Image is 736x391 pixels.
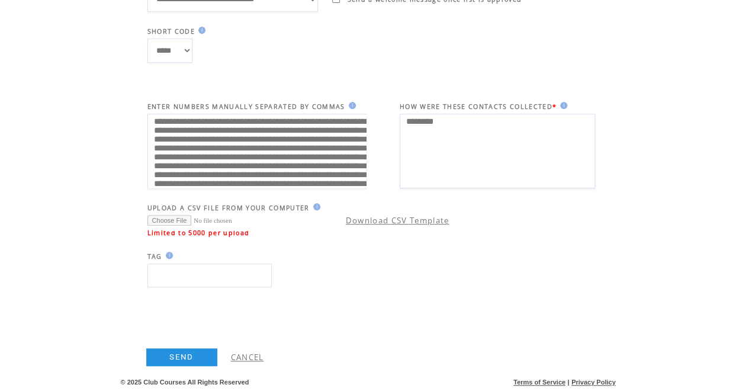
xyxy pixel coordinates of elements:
span: UPLOAD A CSV FILE FROM YOUR COMPUTER [147,204,310,212]
a: SEND [146,348,217,366]
span: © 2025 Club Courses All Rights Reserved [121,379,249,386]
a: Download CSV Template [346,215,449,226]
img: help.gif [162,252,173,259]
a: Privacy Policy [571,379,616,386]
span: SHORT CODE [147,27,195,36]
span: Limited to 5000 per upload [147,229,250,237]
span: | [567,379,569,386]
img: help.gif [557,102,567,109]
span: HOW WERE THESE CONTACTS COLLECTED [400,102,552,111]
a: Terms of Service [513,379,565,386]
span: TAG [147,252,162,261]
img: help.gif [195,27,205,34]
span: ENTER NUMBERS MANUALLY SEPARATED BY COMMAS [147,102,345,111]
img: help.gif [345,102,356,109]
img: help.gif [310,203,320,210]
a: CANCEL [231,352,264,363]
